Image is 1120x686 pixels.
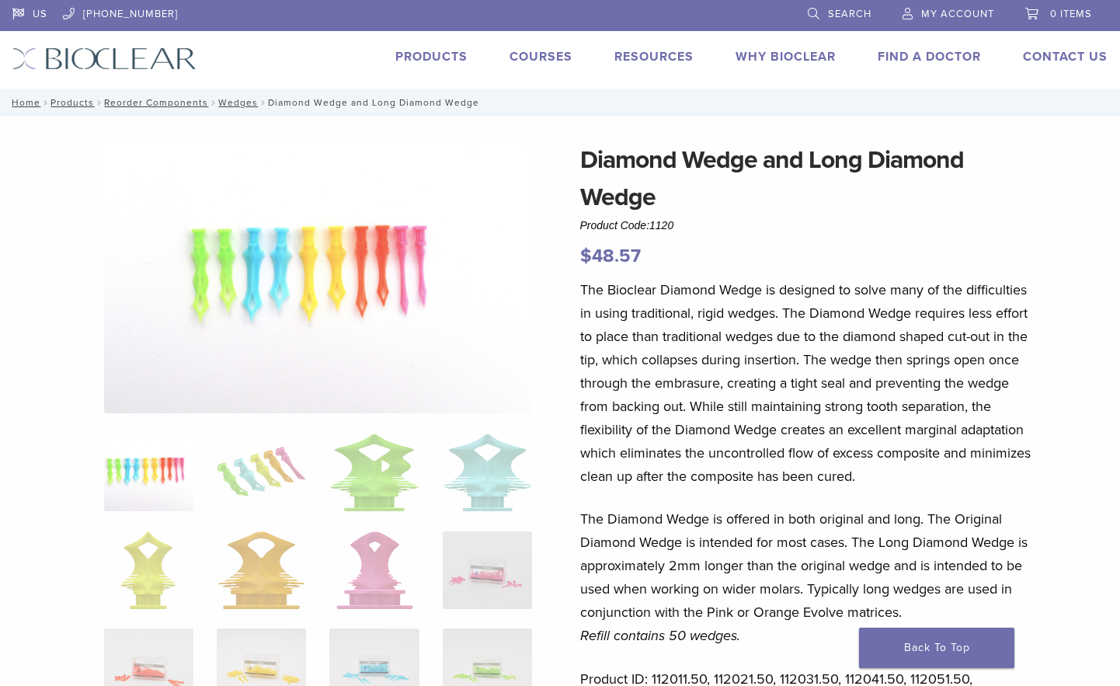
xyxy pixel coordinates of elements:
em: Refill contains 50 wedges. [580,627,740,644]
span: $ [580,245,592,267]
span: / [40,99,50,106]
a: Why Bioclear [736,49,836,64]
span: My Account [921,8,994,20]
a: Products [395,49,468,64]
img: Diamond Wedge and Long Diamond Wedge - Image 8 [443,531,532,609]
a: Contact Us [1023,49,1108,64]
p: The Diamond Wedge is offered in both original and long. The Original Diamond Wedge is intended fo... [580,507,1037,647]
span: Search [828,8,871,20]
span: / [208,99,218,106]
span: 1120 [649,219,673,232]
a: Courses [510,49,572,64]
img: Bioclear [12,47,197,70]
span: Product Code: [580,219,674,232]
a: Reorder Components [104,97,208,108]
nav: Diamond Wedge and Long Diamond Wedge [1,89,1119,117]
img: Diamond Wedge and Long Diamond Wedge - Image 2 [217,434,306,511]
img: Diamond Wedge and Long Diamond Wedge - Image 5 [120,531,176,609]
p: The Bioclear Diamond Wedge is designed to solve many of the difficulties in using traditional, ri... [580,278,1037,488]
a: Wedges [218,97,258,108]
span: 0 items [1050,8,1092,20]
img: Diamond Wedge and Long Diamond Wedge - Image 7 [336,531,413,609]
img: Diamond Wedge and Long Diamond Wedge - Image 4 [443,434,532,511]
a: Resources [614,49,694,64]
span: / [94,99,104,106]
img: Diamond Wedge and Long Diamond Wedge - Image 6 [218,531,304,609]
h1: Diamond Wedge and Long Diamond Wedge [580,141,1037,216]
bdi: 48.57 [580,245,641,267]
img: DSC_0187_v3-1920x1218-1-324x324.png [104,434,193,511]
img: DSC_0187_v3-1920x1218-1.png [104,141,533,413]
a: Products [50,97,94,108]
a: Find A Doctor [878,49,981,64]
img: Diamond Wedge and Long Diamond Wedge - Image 3 [329,434,419,511]
span: / [258,99,268,106]
a: Home [7,97,40,108]
a: Back To Top [859,628,1014,668]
